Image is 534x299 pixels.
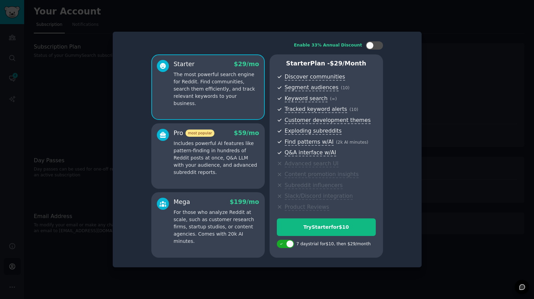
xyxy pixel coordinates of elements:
p: The most powerful search engine for Reddit. Find communities, search them efficiently, and track ... [174,71,259,107]
span: Exploding subreddits [285,127,342,135]
span: Segment audiences [285,84,339,91]
span: Tracked keyword alerts [285,106,347,113]
span: Q&A interface w/AI [285,149,336,156]
span: $ 29 /month [330,60,366,67]
div: Starter [174,60,195,69]
button: TryStarterfor$10 [277,218,376,236]
span: $ 59 /mo [234,130,259,136]
div: Pro [174,129,214,137]
div: Enable 33% Annual Discount [294,42,362,49]
span: Slack/Discord integration [285,193,353,200]
span: Content promotion insights [285,171,359,178]
div: Mega [174,198,190,206]
span: ( 10 ) [350,107,358,112]
div: 7 days trial for $10 , then $ 29 /month [296,241,371,247]
span: Keyword search [285,95,328,102]
p: Starter Plan - [277,59,376,68]
span: most popular [185,130,214,137]
span: ( ∞ ) [330,96,337,101]
span: Product Reviews [285,204,329,211]
span: Advanced search UI [285,160,339,167]
span: $ 199 /mo [230,198,259,205]
p: Includes powerful AI features like pattern-finding in hundreds of Reddit posts at once, Q&A LLM w... [174,140,259,176]
div: Try Starter for $10 [277,224,375,231]
span: ( 10 ) [341,85,350,90]
span: Find patterns w/AI [285,138,334,146]
span: Subreddit influencers [285,182,343,189]
span: Discover communities [285,73,345,81]
span: Customer development themes [285,117,371,124]
p: For those who analyze Reddit at scale, such as customer research firms, startup studios, or conte... [174,209,259,245]
span: $ 29 /mo [234,61,259,68]
span: ( 2k AI minutes ) [336,140,369,145]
